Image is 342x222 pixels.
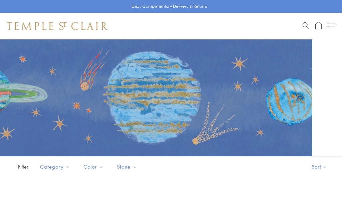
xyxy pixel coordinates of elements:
a: Open Shopping Bag [315,22,322,30]
p: Enjoy Complimentary Delivery & Returns [132,3,207,10]
span: Stone [114,163,142,171]
button: Color [78,159,109,174]
span: Color [80,163,109,171]
button: Open navigation [327,22,335,30]
button: Category [35,159,75,174]
button: Show sort by [297,157,342,177]
a: Search [303,22,310,30]
span: Category [37,163,75,171]
img: Temple St. Clair [7,22,108,30]
button: Stone [112,159,142,174]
